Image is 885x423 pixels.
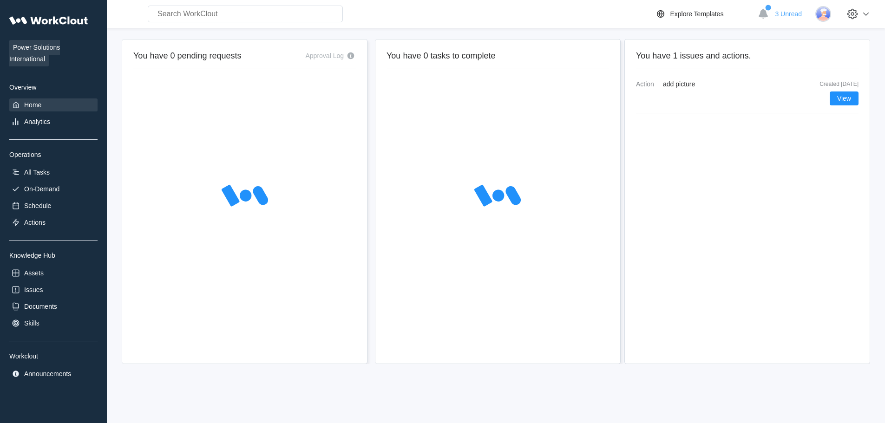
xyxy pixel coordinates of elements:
[9,115,98,128] a: Analytics
[24,185,59,193] div: On-Demand
[9,252,98,259] div: Knowledge Hub
[812,81,859,87] div: Created [DATE]
[24,219,46,226] div: Actions
[663,80,695,88] span: add picture
[148,6,343,22] input: Search WorkClout
[24,169,50,176] div: All Tasks
[9,182,98,195] a: On-Demand
[775,10,802,18] span: 3 Unread
[9,367,98,380] a: Announcements
[9,216,98,229] a: Actions
[24,101,41,109] div: Home
[9,283,98,296] a: Issues
[655,8,753,20] a: Explore Templates
[9,166,98,179] a: All Tasks
[387,51,609,61] h2: You have 0 tasks to complete
[9,317,98,330] a: Skills
[24,319,39,327] div: Skills
[9,352,98,360] div: Workclout
[837,95,851,102] span: View
[24,202,51,209] div: Schedule
[24,118,50,125] div: Analytics
[670,10,723,18] div: Explore Templates
[636,51,859,61] h2: You have 1 issues and actions.
[24,269,44,277] div: Assets
[9,84,98,91] div: Overview
[830,91,859,105] button: View
[305,52,344,59] div: Approval Log
[9,267,98,280] a: Assets
[9,40,60,66] span: Power Solutions International
[24,286,43,293] div: Issues
[815,6,831,22] img: user-3.png
[9,98,98,111] a: Home
[24,303,57,310] div: Documents
[9,300,98,313] a: Documents
[24,370,71,377] div: Announcements
[9,199,98,212] a: Schedule
[636,80,659,88] span: Action
[133,51,242,61] h2: You have 0 pending requests
[9,151,98,158] div: Operations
